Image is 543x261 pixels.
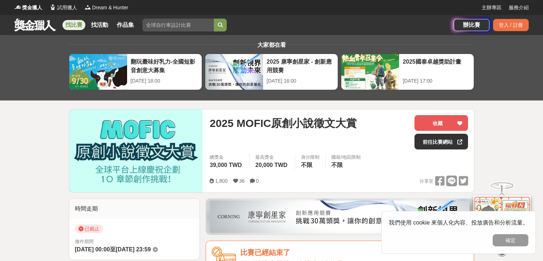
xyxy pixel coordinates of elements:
[256,178,259,184] span: 0
[389,220,528,226] span: 我們使用 cookie 來個人化內容、投放廣告和分析流量。
[131,77,198,85] div: [DATE] 18:00
[205,54,338,90] a: 2025 康寧創星家 - 創新應用競賽[DATE] 16:00
[482,4,502,11] a: 主辦專區
[301,154,320,161] div: 身分限制
[75,225,103,233] span: 已截止
[473,196,531,243] img: d2146d9a-e6f6-4337-9592-8cefde37ba6b.png
[341,54,474,90] a: 2025國泰卓越獎助計畫[DATE] 17:00
[267,58,334,74] div: 2025 康寧創星家 - 創新應用競賽
[331,154,361,161] div: 國籍/地區限制
[69,199,200,219] div: 時間走期
[331,162,343,168] span: 不限
[493,19,529,31] div: 登入 / 註冊
[210,115,357,131] span: 2025 MOFIC原創小說徵文大賞
[454,19,489,31] a: 辦比賽
[240,247,468,258] div: 比賽已經結束了
[14,4,42,11] a: Logo獎金獵人
[414,134,468,149] a: 前往比賽網站
[210,154,243,161] span: 總獎金
[215,178,227,184] span: 1,800
[255,162,287,168] span: 20,000 TWD
[403,77,470,85] div: [DATE] 17:00
[84,4,91,11] img: Logo
[267,77,334,85] div: [DATE] 16:00
[49,4,77,11] a: Logo試用獵人
[301,162,312,168] span: 不限
[142,19,214,31] input: 全球自行車設計比賽
[493,234,528,246] button: 確定
[210,201,470,233] img: be6ed63e-7b41-4cb8-917a-a53bd949b1b4.png
[509,4,529,11] a: 服務介紹
[92,4,128,11] span: Dream & Hunter
[110,246,116,252] span: 至
[75,246,110,252] span: [DATE] 00:00
[14,4,21,11] img: Logo
[84,4,128,11] a: LogoDream & Hunter
[22,4,42,11] span: 獎金獵人
[239,178,245,184] span: 36
[255,154,289,161] span: 最高獎金
[69,109,203,192] img: Cover Image
[75,239,94,244] span: 徵件期間
[49,4,56,11] img: Logo
[256,42,288,48] span: 大家都在看
[69,54,202,90] a: 翻玩臺味好乳力-全國短影音創意大募集[DATE] 18:00
[62,20,85,30] a: 找比賽
[414,115,468,131] button: 收藏
[419,176,433,187] span: 分享至
[210,162,242,168] span: 39,000 TWD
[116,246,151,252] span: [DATE] 23:59
[57,4,77,11] span: 試用獵人
[88,20,111,30] a: 找活動
[403,58,470,74] div: 2025國泰卓越獎助計畫
[131,58,198,74] div: 翻玩臺味好乳力-全國短影音創意大募集
[114,20,137,30] a: 作品集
